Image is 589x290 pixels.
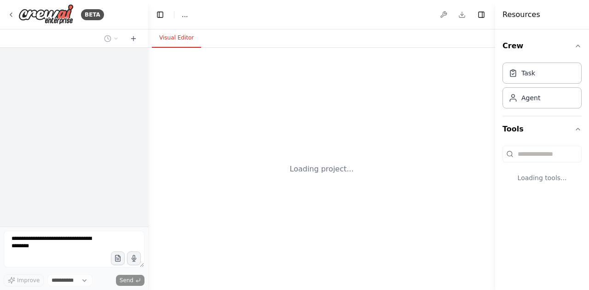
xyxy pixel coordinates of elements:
button: Click to speak your automation idea [127,251,141,265]
img: Logo [18,4,74,25]
button: Upload files [111,251,125,265]
button: Tools [502,116,582,142]
span: Send [120,277,133,284]
span: Improve [17,277,40,284]
button: Improve [4,274,44,286]
nav: breadcrumb [182,10,188,19]
h4: Resources [502,9,540,20]
div: Task [521,68,535,78]
div: BETA [81,9,104,20]
button: Send [116,275,144,286]
div: Crew [502,59,582,116]
button: Visual Editor [152,28,201,48]
div: Agent [521,93,540,102]
div: Loading project... [290,164,354,175]
button: Start a new chat [126,33,141,44]
button: Hide right sidebar [475,8,488,21]
button: Hide left sidebar [154,8,167,21]
span: ... [182,10,188,19]
button: Crew [502,33,582,59]
div: Tools [502,142,582,197]
div: Loading tools... [502,166,582,190]
button: Switch to previous chat [100,33,122,44]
